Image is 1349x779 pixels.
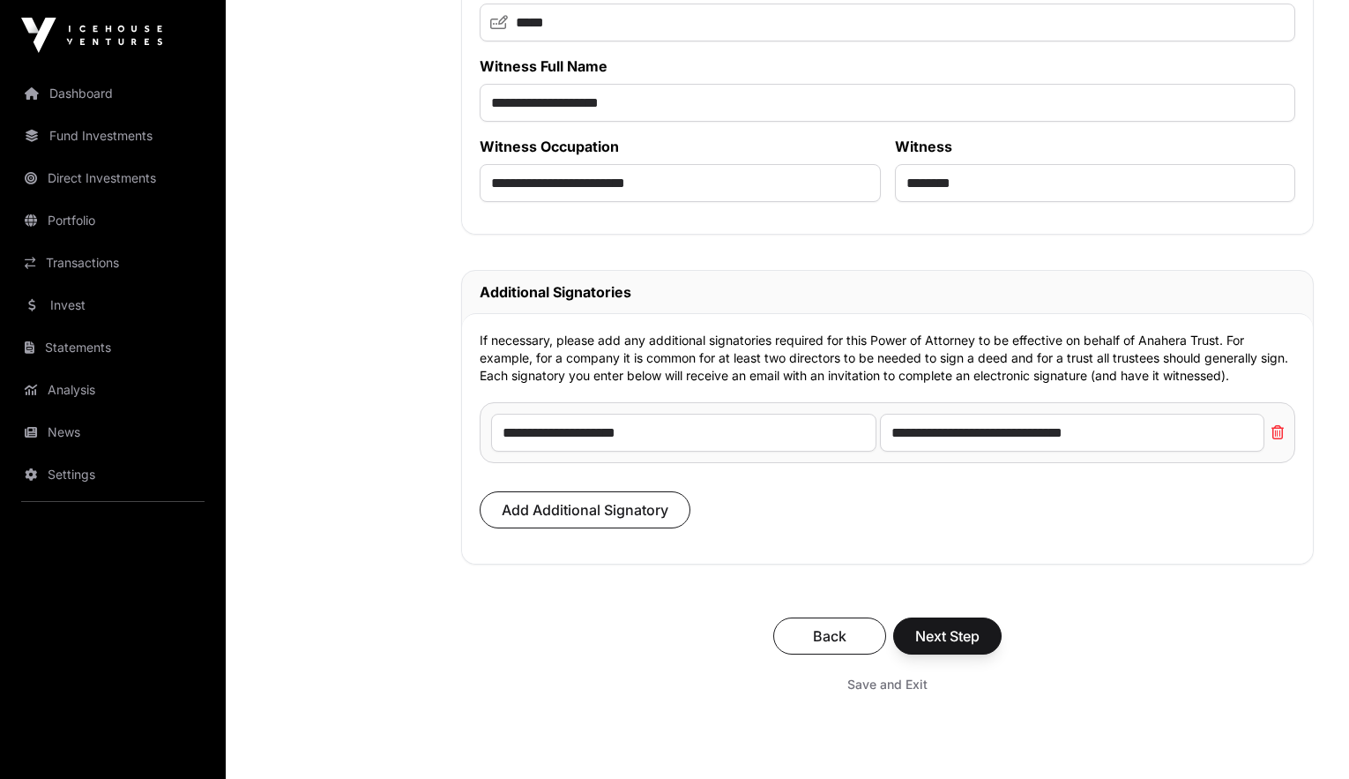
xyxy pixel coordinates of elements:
[14,159,212,198] a: Direct Investments
[480,332,1295,385] p: If necessary, please add any additional signatories required for this Power of Attorney to be eff...
[847,676,928,693] span: Save and Exit
[502,499,668,521] span: Add Additional Signatory
[14,413,212,452] a: News
[915,625,980,647] span: Next Step
[895,136,1296,157] label: Witness
[480,491,690,528] button: Add Additional Signatory
[795,625,864,647] span: Back
[773,618,886,655] button: Back
[14,328,212,367] a: Statements
[14,74,212,113] a: Dashboard
[826,669,949,700] button: Save and Exit
[480,281,1295,303] h2: Additional Signatories
[893,618,1002,655] button: Next Step
[1261,694,1349,779] iframe: Chat Widget
[14,201,212,240] a: Portfolio
[480,56,1295,77] label: Witness Full Name
[14,286,212,325] a: Invest
[21,18,162,53] img: Icehouse Ventures Logo
[480,136,881,157] label: Witness Occupation
[14,243,212,282] a: Transactions
[14,116,212,155] a: Fund Investments
[14,371,212,409] a: Analysis
[14,455,212,494] a: Settings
